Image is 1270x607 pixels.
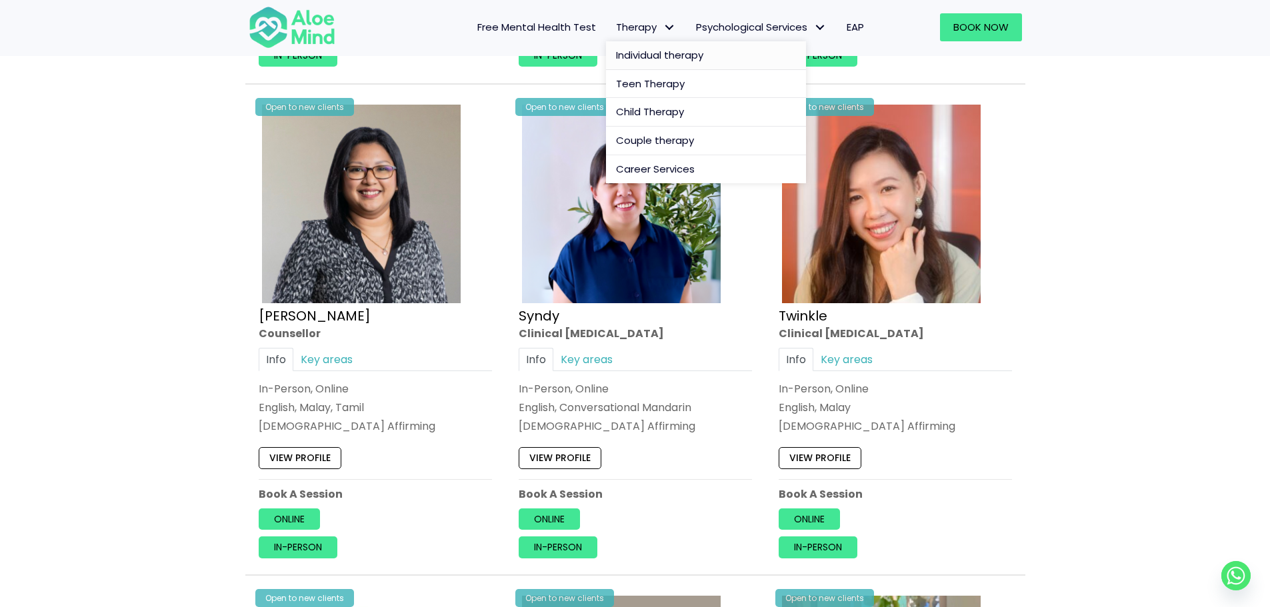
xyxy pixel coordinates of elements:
[837,13,874,41] a: EAP
[519,536,597,558] a: In-person
[779,347,813,370] a: Info
[606,127,806,155] a: Couple therapy
[775,589,874,607] div: Open to new clients
[616,162,695,176] span: Career Services
[616,77,685,91] span: Teen Therapy
[467,13,606,41] a: Free Mental Health Test
[686,13,837,41] a: Psychological ServicesPsychological Services: submenu
[259,325,492,340] div: Counsellor
[353,13,874,41] nav: Menu
[259,380,492,396] div: In-Person, Online
[606,13,686,41] a: TherapyTherapy: submenu
[616,133,694,147] span: Couple therapy
[606,98,806,127] a: Child Therapy
[515,98,614,116] div: Open to new clients
[782,105,981,303] img: twinkle_cropped-300×300
[477,20,596,34] span: Free Mental Health Test
[259,400,492,415] p: English, Malay, Tamil
[519,325,752,340] div: Clinical [MEDICAL_DATA]
[522,105,721,303] img: Syndy
[696,20,827,34] span: Psychological Services
[249,5,335,49] img: Aloe mind Logo
[940,13,1022,41] a: Book Now
[779,418,1012,434] div: [DEMOGRAPHIC_DATA] Affirming
[779,536,857,558] a: In-person
[519,306,559,324] a: Syndy
[519,447,601,468] a: View profile
[813,347,880,370] a: Key areas
[255,98,354,116] div: Open to new clients
[259,486,492,501] p: Book A Session
[616,105,684,119] span: Child Therapy
[259,447,341,468] a: View profile
[847,20,864,34] span: EAP
[616,48,703,62] span: Individual therapy
[519,418,752,434] div: [DEMOGRAPHIC_DATA] Affirming
[259,508,320,530] a: Online
[515,589,614,607] div: Open to new clients
[606,155,806,183] a: Career Services
[519,508,580,530] a: Online
[616,20,676,34] span: Therapy
[519,486,752,501] p: Book A Session
[259,418,492,434] div: [DEMOGRAPHIC_DATA] Affirming
[519,380,752,396] div: In-Person, Online
[259,306,371,324] a: [PERSON_NAME]
[779,486,1012,501] p: Book A Session
[606,70,806,99] a: Teen Therapy
[779,508,840,530] a: Online
[779,325,1012,340] div: Clinical [MEDICAL_DATA]
[519,400,752,415] p: English, Conversational Mandarin
[779,306,827,324] a: Twinkle
[259,536,337,558] a: In-person
[553,347,620,370] a: Key areas
[775,98,874,116] div: Open to new clients
[779,380,1012,396] div: In-Person, Online
[660,18,679,37] span: Therapy: submenu
[811,18,830,37] span: Psychological Services: submenu
[255,589,354,607] div: Open to new clients
[262,105,461,303] img: Sabrina
[1221,561,1251,590] a: Whatsapp
[953,20,1009,34] span: Book Now
[519,347,553,370] a: Info
[606,41,806,70] a: Individual therapy
[259,347,293,370] a: Info
[779,447,861,468] a: View profile
[293,347,360,370] a: Key areas
[779,400,1012,415] p: English, Malay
